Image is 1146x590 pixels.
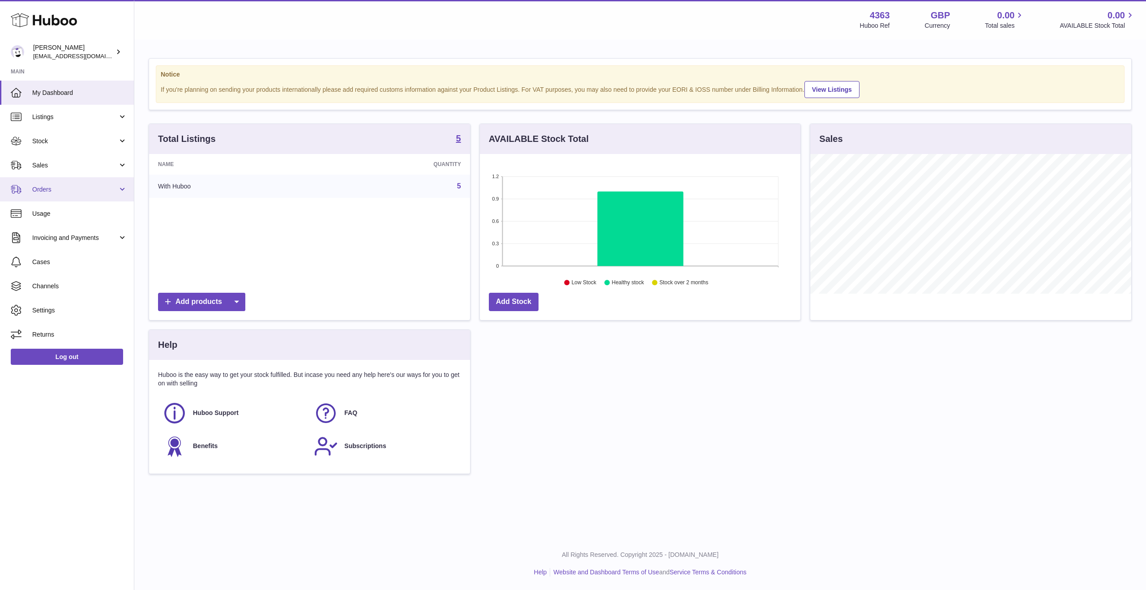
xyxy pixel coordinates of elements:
a: Subscriptions [314,434,456,458]
span: Returns [32,330,127,339]
a: 0.00 Total sales [985,9,1025,30]
li: and [550,568,746,577]
span: Subscriptions [344,442,386,450]
span: 0.00 [1108,9,1125,21]
a: FAQ [314,401,456,425]
div: [PERSON_NAME] [33,43,114,60]
text: Stock over 2 months [659,280,708,286]
a: 5 [457,182,461,190]
th: Name [149,154,318,175]
span: Channels [32,282,127,291]
td: With Huboo [149,175,318,198]
p: All Rights Reserved. Copyright 2025 - [DOMAIN_NAME] [141,551,1139,559]
span: AVAILABLE Stock Total [1060,21,1135,30]
span: Total sales [985,21,1025,30]
div: Huboo Ref [860,21,890,30]
a: Help [534,569,547,576]
text: 1.2 [492,174,499,179]
a: 5 [456,134,461,145]
span: FAQ [344,409,357,417]
a: Benefits [162,434,305,458]
span: Sales [32,161,118,170]
a: Add Stock [489,293,539,311]
img: jen.canfor@pendo.io [11,45,24,59]
span: Usage [32,209,127,218]
span: Benefits [193,442,218,450]
a: Log out [11,349,123,365]
div: Currency [925,21,950,30]
strong: GBP [931,9,950,21]
span: Invoicing and Payments [32,234,118,242]
th: Quantity [318,154,470,175]
span: Cases [32,258,127,266]
strong: 5 [456,134,461,143]
text: 0 [496,263,499,269]
h3: Help [158,339,177,351]
text: 0.9 [492,196,499,201]
a: Huboo Support [162,401,305,425]
span: [EMAIL_ADDRESS][DOMAIN_NAME] [33,52,132,60]
a: Service Terms & Conditions [670,569,747,576]
a: Add products [158,293,245,311]
span: My Dashboard [32,89,127,97]
span: Settings [32,306,127,315]
a: Website and Dashboard Terms of Use [553,569,659,576]
h3: AVAILABLE Stock Total [489,133,589,145]
span: 0.00 [997,9,1015,21]
div: If you're planning on sending your products internationally please add required customs informati... [161,80,1120,98]
span: Stock [32,137,118,145]
span: Huboo Support [193,409,239,417]
a: View Listings [804,81,859,98]
text: 0.6 [492,218,499,224]
strong: Notice [161,70,1120,79]
text: Low Stock [572,280,597,286]
span: Listings [32,113,118,121]
a: 0.00 AVAILABLE Stock Total [1060,9,1135,30]
h3: Total Listings [158,133,216,145]
h3: Sales [819,133,842,145]
strong: 4363 [870,9,890,21]
p: Huboo is the easy way to get your stock fulfilled. But incase you need any help here's our ways f... [158,371,461,388]
span: Orders [32,185,118,194]
text: Healthy stock [611,280,644,286]
text: 0.3 [492,241,499,246]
